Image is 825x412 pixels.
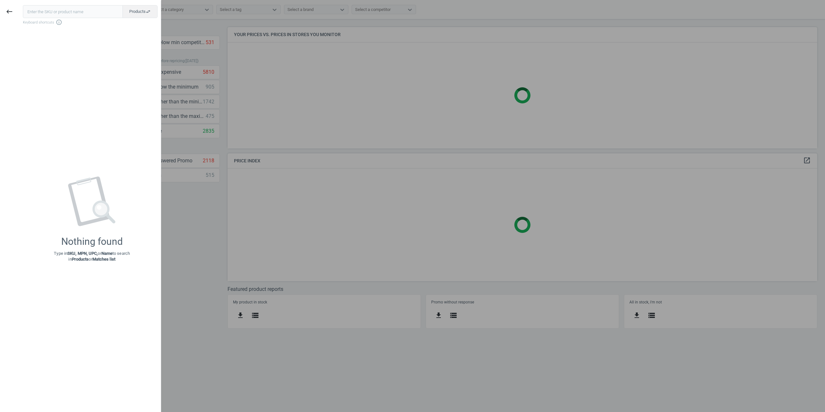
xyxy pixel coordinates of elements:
[5,8,13,15] i: keyboard_backspace
[72,257,89,262] strong: Products
[92,257,115,262] strong: Matches list
[129,9,151,14] span: Products
[67,251,98,256] strong: SKU, MPN, UPC,
[23,5,123,18] input: Enter the SKU or product name
[23,19,158,25] span: Keyboard shortcuts
[61,236,123,247] div: Nothing found
[122,5,158,18] button: Productsswap_horiz
[54,251,130,262] p: Type in or to search in or
[56,19,62,25] i: info_outline
[102,251,112,256] strong: Name
[146,9,151,14] i: swap_horiz
[2,4,17,19] button: keyboard_backspace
